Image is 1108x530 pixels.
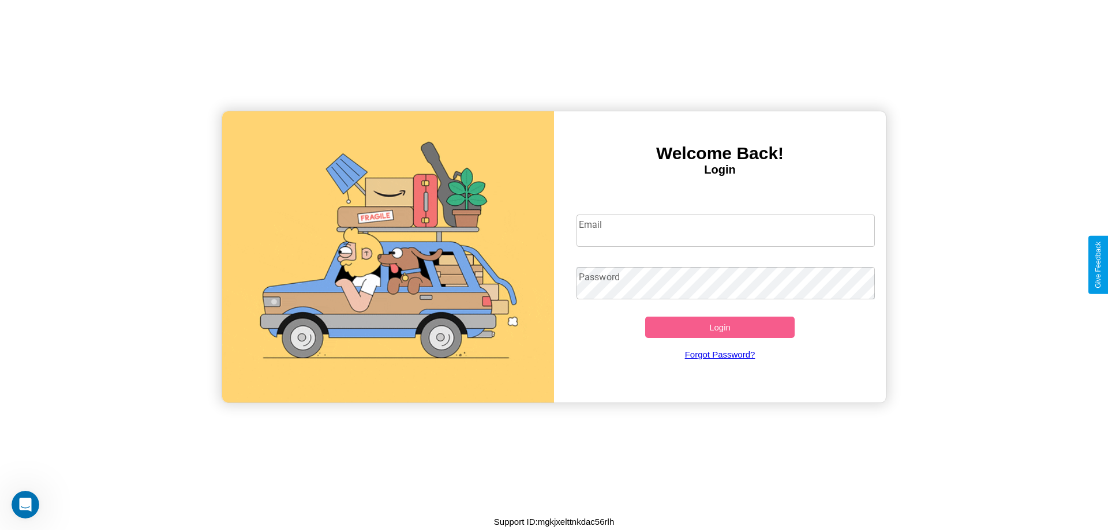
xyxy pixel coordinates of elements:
[1094,242,1102,288] div: Give Feedback
[494,514,614,529] p: Support ID: mgkjxelttnkdac56rlh
[554,144,886,163] h3: Welcome Back!
[554,163,886,176] h4: Login
[12,491,39,518] iframe: Intercom live chat
[645,317,795,338] button: Login
[571,338,870,371] a: Forgot Password?
[222,111,554,403] img: gif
